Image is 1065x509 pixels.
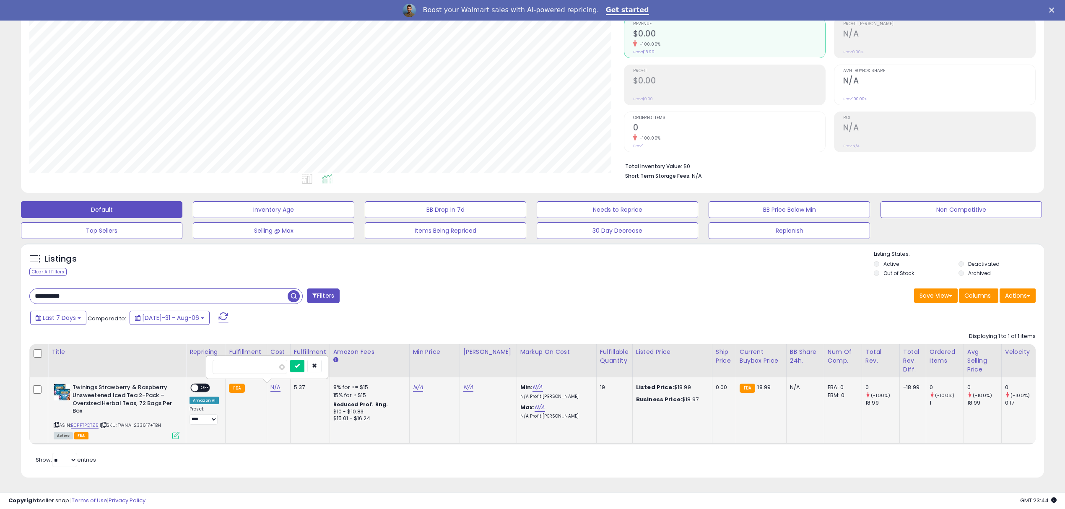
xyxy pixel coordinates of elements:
div: Total Rev. Diff. [903,348,922,374]
div: Boost your Walmart sales with AI-powered repricing. [423,6,599,14]
label: Archived [968,270,991,277]
img: Profile image for Adrian [403,4,416,17]
h5: Listings [44,253,77,265]
button: Needs to Reprice [537,201,698,218]
small: (-100%) [871,392,890,399]
div: Preset: [190,406,219,425]
a: Terms of Use [72,496,107,504]
button: BB Drop in 7d [365,201,526,218]
span: | SKU: TWNA-233617+TBH [100,422,161,428]
div: 0.00 [716,384,730,391]
small: FBA [229,384,244,393]
button: Selling @ Max [193,222,354,239]
div: Title [52,348,182,356]
div: [PERSON_NAME] [463,348,513,356]
div: 0 [930,384,964,391]
div: Total Rev. [865,348,896,365]
div: Velocity [1005,348,1036,356]
span: All listings currently available for purchase on Amazon [54,432,73,439]
a: Get started [606,6,649,15]
span: Compared to: [88,314,126,322]
strong: Copyright [8,496,39,504]
span: Show: entries [36,456,96,464]
span: Avg. Buybox Share [843,69,1035,73]
small: Prev: N/A [843,143,860,148]
small: Amazon Fees. [333,356,338,364]
div: $18.99 [636,384,706,391]
button: Actions [1000,288,1036,303]
small: (-100%) [973,392,992,399]
div: Displaying 1 to 1 of 1 items [969,332,1036,340]
small: (-100%) [1010,392,1030,399]
div: ASIN: [54,384,179,438]
div: Ship Price [716,348,733,365]
div: $18.97 [636,396,706,403]
li: $0 [625,161,1030,171]
div: 15% for > $15 [333,392,403,399]
div: Avg Selling Price [967,348,998,374]
a: N/A [463,383,473,392]
span: 18.99 [757,383,771,391]
b: Total Inventory Value: [625,163,682,170]
span: Profit [PERSON_NAME] [843,22,1035,26]
div: 0 [865,384,899,391]
div: 0 [967,384,1001,391]
button: 30 Day Decrease [537,222,698,239]
div: Clear All Filters [29,268,67,276]
button: Save View [914,288,958,303]
span: Profit [633,69,825,73]
span: Ordered Items [633,116,825,120]
div: seller snap | | [8,497,145,505]
h2: $0.00 [633,29,825,40]
div: $15.01 - $16.24 [333,415,403,422]
div: 0.17 [1005,399,1039,407]
button: Top Sellers [21,222,182,239]
span: Revenue [633,22,825,26]
span: N/A [692,172,702,180]
div: -18.99 [903,384,920,391]
span: ROI [843,116,1035,120]
div: 19 [600,384,626,391]
b: Reduced Prof. Rng. [333,401,388,408]
span: FBA [74,432,88,439]
small: FBA [740,384,755,393]
div: Ordered Items [930,348,960,365]
span: Last 7 Days [43,314,76,322]
div: Current Buybox Price [740,348,783,365]
b: Min: [520,383,533,391]
small: -100.00% [637,41,661,47]
small: -100.00% [637,135,661,141]
div: 1 [930,399,964,407]
button: BB Price Below Min [709,201,870,218]
b: Business Price: [636,395,682,403]
button: Inventory Age [193,201,354,218]
button: Items Being Repriced [365,222,526,239]
h2: $0.00 [633,76,825,87]
a: N/A [270,383,281,392]
a: N/A [532,383,543,392]
label: Active [883,260,899,267]
th: The percentage added to the cost of goods (COGS) that forms the calculator for Min & Max prices. [517,344,596,377]
div: N/A [790,384,818,391]
a: B0FFTPQTZ5 [71,422,99,429]
div: Fulfillable Quantity [600,348,629,365]
h2: N/A [843,29,1035,40]
img: 51us1Og3vKL._SL40_.jpg [54,384,70,400]
a: Privacy Policy [109,496,145,504]
div: BB Share 24h. [790,348,821,365]
b: Twinings Strawberry & Raspberry Unsweetened Iced Tea 2-Pack – Oversized Herbal Teas, 72 Bags Per Box [73,384,174,417]
a: N/A [535,403,545,412]
span: 2025-08-14 23:44 GMT [1020,496,1057,504]
span: Columns [964,291,991,300]
div: Cost [270,348,287,356]
small: Prev: 1 [633,143,644,148]
div: Listed Price [636,348,709,356]
small: (-100%) [935,392,954,399]
span: OFF [198,384,212,392]
div: 18.99 [967,399,1001,407]
small: Prev: 100.00% [843,96,867,101]
p: Listing States: [874,250,1044,258]
div: Fulfillment [229,348,263,356]
label: Deactivated [968,260,1000,267]
h2: 0 [633,123,825,134]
